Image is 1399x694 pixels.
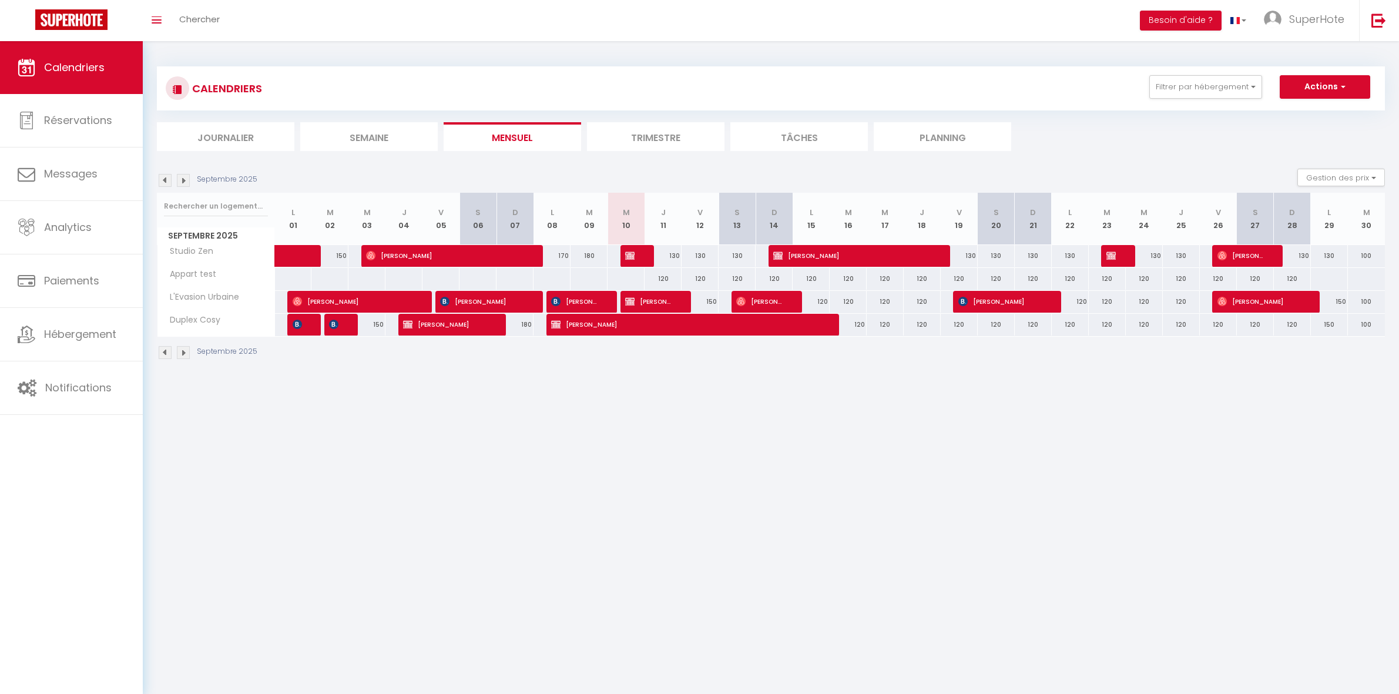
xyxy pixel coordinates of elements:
[730,122,868,151] li: Tâches
[197,346,257,357] p: Septembre 2025
[45,380,112,395] span: Notifications
[1200,193,1237,245] th: 26
[586,207,593,218] abbr: M
[366,244,526,267] span: [PERSON_NAME]
[35,9,108,30] img: Super Booking
[1179,207,1183,218] abbr: J
[867,193,904,245] th: 17
[1015,245,1052,267] div: 130
[1363,207,1370,218] abbr: M
[1140,11,1222,31] button: Besoin d'aide ?
[438,207,444,218] abbr: V
[682,193,719,245] th: 12
[830,314,867,336] div: 120
[867,314,904,336] div: 120
[1163,291,1200,313] div: 120
[1216,207,1221,218] abbr: V
[682,245,719,267] div: 130
[1264,11,1281,28] img: ...
[275,193,312,245] th: 01
[402,207,407,218] abbr: J
[1089,291,1126,313] div: 120
[608,193,645,245] th: 10
[157,227,274,244] span: Septembre 2025
[978,268,1015,290] div: 120
[1030,207,1036,218] abbr: D
[44,220,92,234] span: Analytics
[291,207,295,218] abbr: L
[1052,314,1089,336] div: 120
[830,193,867,245] th: 16
[1089,314,1126,336] div: 120
[496,314,534,336] div: 180
[1015,314,1052,336] div: 120
[459,193,496,245] th: 06
[682,268,719,290] div: 120
[571,245,608,267] div: 180
[311,245,348,267] div: 150
[1126,193,1163,245] th: 24
[1126,245,1163,267] div: 130
[571,193,608,245] th: 09
[1274,245,1311,267] div: 130
[1140,207,1148,218] abbr: M
[1068,207,1072,218] abbr: L
[830,291,867,313] div: 120
[1311,291,1348,313] div: 150
[1126,314,1163,336] div: 120
[587,122,724,151] li: Trimestre
[327,207,334,218] abbr: M
[645,268,682,290] div: 120
[793,193,830,245] th: 15
[830,268,867,290] div: 120
[874,122,1011,151] li: Planning
[978,314,1015,336] div: 120
[164,196,268,217] input: Rechercher un logement...
[756,193,793,245] th: 14
[1052,268,1089,290] div: 120
[1052,291,1089,313] div: 120
[661,207,666,218] abbr: J
[904,291,941,313] div: 120
[348,314,385,336] div: 150
[1052,245,1089,267] div: 130
[311,193,348,245] th: 02
[329,313,341,336] span: [PERSON_NAME]
[300,122,438,151] li: Semaine
[645,245,682,267] div: 130
[645,193,682,245] th: 11
[1237,314,1274,336] div: 120
[159,245,216,258] span: Studio Zen
[1163,245,1200,267] div: 130
[904,314,941,336] div: 120
[1149,75,1262,99] button: Filtrer par hébergement
[941,314,978,336] div: 120
[293,313,305,336] span: Patureau Léa
[904,268,941,290] div: 120
[941,193,978,245] th: 19
[1200,268,1237,290] div: 120
[719,245,756,267] div: 130
[756,268,793,290] div: 120
[157,122,294,151] li: Journalier
[957,207,962,218] abbr: V
[1237,268,1274,290] div: 120
[159,268,219,281] span: Appart test
[1217,244,1267,267] span: [PERSON_NAME]
[496,193,534,245] th: 07
[1371,13,1386,28] img: logout
[1311,245,1348,267] div: 130
[44,273,99,288] span: Paiements
[44,166,98,181] span: Messages
[719,268,756,290] div: 120
[1311,314,1348,336] div: 150
[159,291,242,304] span: L'Evasion Urbaine
[1217,290,1304,313] span: [PERSON_NAME]
[444,122,581,151] li: Mensuel
[625,244,638,267] span: [PERSON_NAME]
[534,245,571,267] div: 170
[348,193,385,245] th: 03
[1163,193,1200,245] th: 25
[1274,268,1311,290] div: 120
[534,193,571,245] th: 08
